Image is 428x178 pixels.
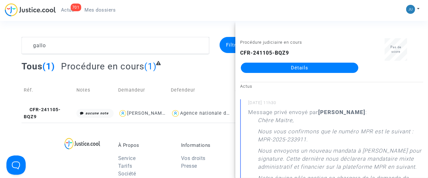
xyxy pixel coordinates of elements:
[118,109,127,118] img: icon-user.svg
[61,61,144,72] span: Procédure en cours
[6,156,26,175] iframe: Help Scout Beacon - Open
[406,5,415,14] img: b1d492b86f2d46b947859bee3e508d1e
[80,5,121,15] a: Mes dossiers
[241,63,358,73] a: Détails
[74,76,116,104] td: Notes
[85,7,116,13] span: Mes dossiers
[258,116,294,128] p: Chère Maitre,
[169,76,233,104] td: Defendeur
[180,111,251,116] div: Agence nationale de l'habitat
[24,107,61,120] span: CFR-241105-BQZ9
[61,7,74,13] span: Actus
[181,142,234,148] p: Informations
[5,3,56,16] img: jc-logo.svg
[118,142,171,148] p: À Propos
[22,61,42,72] span: Tous
[248,100,423,108] small: [DATE] 11h30
[22,76,74,104] td: Réf.
[240,40,302,45] small: Procédure judiciaire en cours
[240,50,289,56] b: CFR-241105-BQZ9
[318,109,365,115] b: [PERSON_NAME]
[127,111,167,116] div: [PERSON_NAME]
[390,45,401,53] span: Pas de score
[258,128,423,147] p: Nous vous confirmons que le numéro MPR est le suivant : MPR-2025-233911.
[181,155,205,161] a: Vos droits
[71,4,81,11] div: 701
[171,109,180,118] img: icon-user.svg
[56,5,80,15] a: 701Actus
[258,147,423,174] p: Nous envoyons un nouveau mandata à [PERSON_NAME] pour signature. Cette dernière nous déclarera ma...
[42,61,55,72] span: (1)
[118,163,132,169] a: Tarifs
[233,76,251,104] td: Score
[240,84,252,89] small: Actus
[226,42,265,48] span: Filtrer par litige
[116,76,169,104] td: Demandeur
[181,163,197,169] a: Presse
[65,138,100,149] img: logo-lg.svg
[118,155,136,161] a: Service
[85,111,109,115] i: aucune note
[118,171,136,177] a: Société
[144,61,157,72] span: (1)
